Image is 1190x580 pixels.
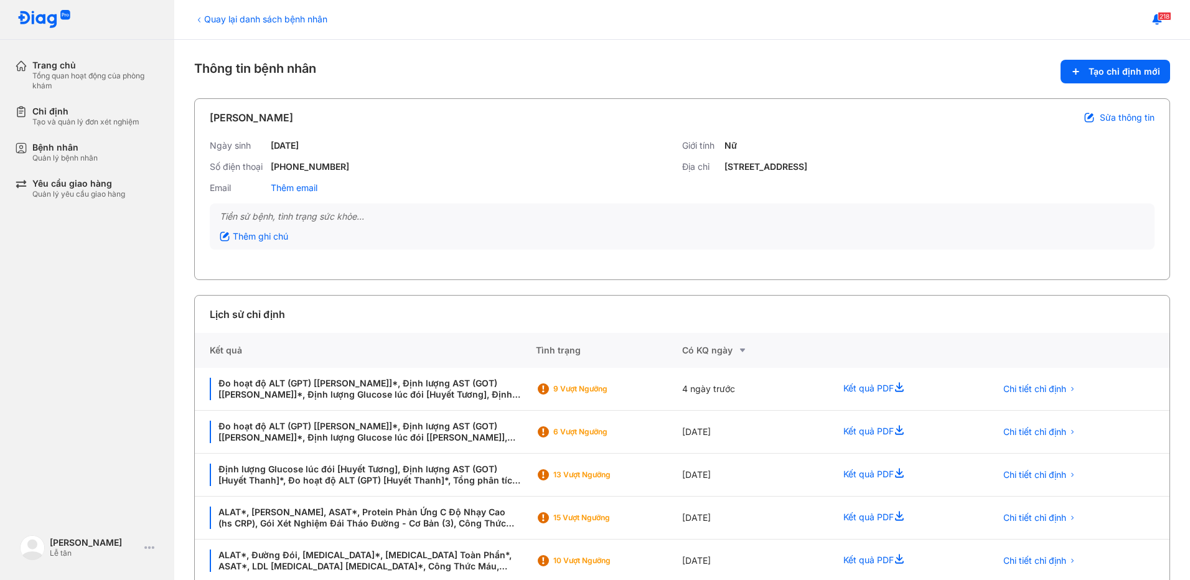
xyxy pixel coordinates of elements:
div: Quản lý bệnh nhân [32,153,98,163]
div: Tổng quan hoạt động của phòng khám [32,71,159,91]
div: Địa chỉ [682,161,719,172]
div: 6 Vượt ngưỡng [553,427,653,437]
div: Số điện thoại [210,161,266,172]
div: 9 Vượt ngưỡng [553,384,653,394]
div: [STREET_ADDRESS] [724,161,807,172]
div: Tạo và quản lý đơn xét nghiệm [32,117,139,127]
div: ALAT*, Đường Đói, [MEDICAL_DATA]*, [MEDICAL_DATA] Toàn Phần*, ASAT*, LDL [MEDICAL_DATA] [MEDICAL_... [210,550,521,572]
div: Quản lý yêu cầu giao hàng [32,189,125,199]
div: Quay lại danh sách bệnh nhân [194,12,327,26]
div: Kết quả PDF [828,368,981,411]
div: Yêu cầu giao hàng [32,178,125,189]
div: Email [210,182,266,194]
div: Lịch sử chỉ định [210,307,285,322]
span: 218 [1158,12,1171,21]
span: Chi tiết chỉ định [1003,555,1066,566]
span: Sửa thông tin [1100,112,1155,123]
div: Tiền sử bệnh, tình trạng sức khỏe... [220,211,1145,222]
button: Chi tiết chỉ định [996,551,1084,570]
img: logo [20,535,45,560]
div: 15 Vượt ngưỡng [553,513,653,523]
div: [DATE] [682,411,828,454]
img: logo [17,10,71,29]
div: Kết quả PDF [828,497,981,540]
div: Đo hoạt độ ALT (GPT) [[PERSON_NAME]]*, Định lượng AST (GOT) [[PERSON_NAME]]*, Định lượng Glucose ... [210,378,521,400]
div: ALAT*, [PERSON_NAME], ASAT*, Protein Phản Ứng C Độ Nhạy Cao (hs CRP), Gói Xét Nghiệm Đái Tháo Đườ... [210,507,521,529]
div: 10 Vượt ngưỡng [553,556,653,566]
div: Thêm email [271,182,317,194]
div: Định lượng Glucose lúc đói [Huyết Tương], Định lượng AST (GOT) [Huyết Thanh]*, Đo hoạt độ ALT (GP... [210,464,521,486]
div: [DATE] [682,497,828,540]
div: 4 ngày trước [682,368,828,411]
div: Thông tin bệnh nhân [194,60,1170,83]
div: Kết quả [195,333,536,368]
button: Tạo chỉ định mới [1061,60,1170,83]
button: Chi tiết chỉ định [996,423,1084,441]
div: Đo hoạt độ ALT (GPT) [[PERSON_NAME]]*, Định lượng AST (GOT) [[PERSON_NAME]]*, Định lượng Glucose ... [210,421,521,443]
div: Bệnh nhân [32,142,98,153]
span: Chi tiết chỉ định [1003,469,1066,480]
button: Chi tiết chỉ định [996,508,1084,527]
span: Chi tiết chỉ định [1003,383,1066,395]
div: Giới tính [682,140,719,151]
div: Kết quả PDF [828,411,981,454]
div: 13 Vượt ngưỡng [553,470,653,480]
div: Chỉ định [32,106,139,117]
div: Trang chủ [32,60,159,71]
div: [PERSON_NAME] [50,537,139,548]
span: Chi tiết chỉ định [1003,512,1066,523]
button: Chi tiết chỉ định [996,465,1084,484]
div: [DATE] [682,454,828,497]
span: Tạo chỉ định mới [1089,66,1160,77]
div: Tình trạng [536,333,682,368]
span: Chi tiết chỉ định [1003,426,1066,437]
div: [DATE] [271,140,299,151]
div: [PERSON_NAME] [210,110,293,125]
div: Lễ tân [50,548,139,558]
div: Ngày sinh [210,140,266,151]
div: [PHONE_NUMBER] [271,161,349,172]
button: Chi tiết chỉ định [996,380,1084,398]
div: Kết quả PDF [828,454,981,497]
div: Nữ [724,140,737,151]
div: Thêm ghi chú [220,231,288,242]
div: Có KQ ngày [682,343,828,358]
